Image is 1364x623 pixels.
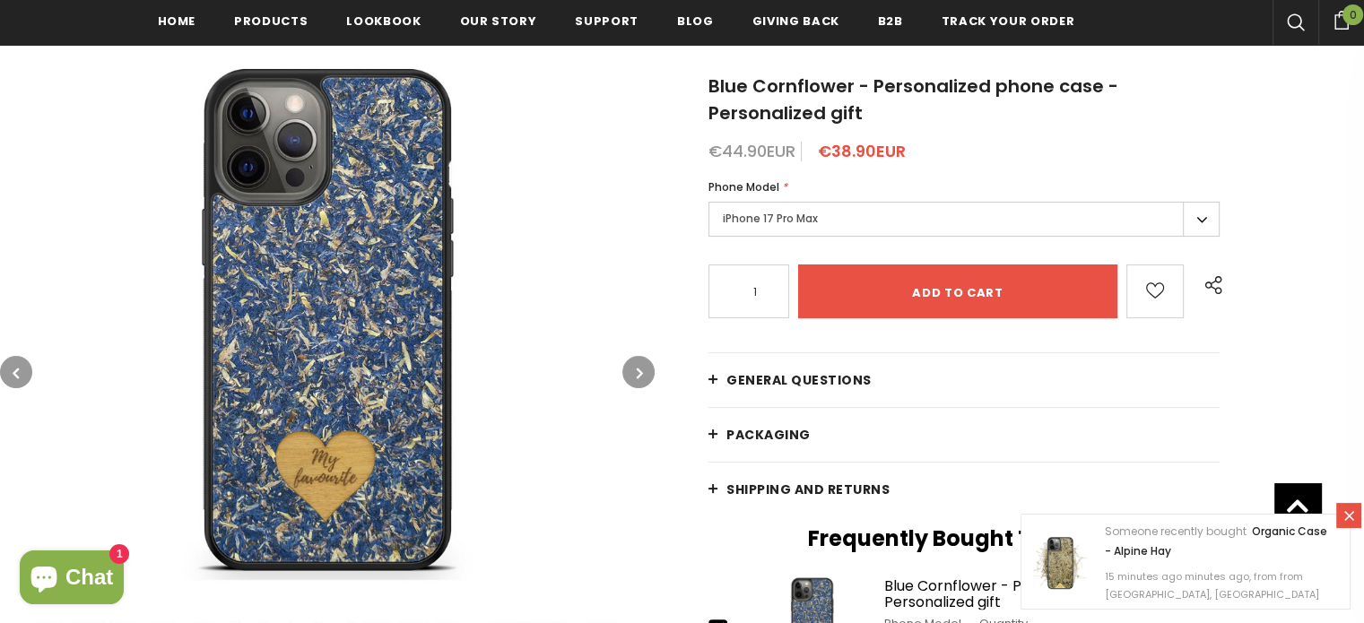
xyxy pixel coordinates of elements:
span: 0 [1342,4,1363,25]
span: Track your order [942,13,1074,30]
span: 15 minutes ago minutes ago, from from [GEOGRAPHIC_DATA], [GEOGRAPHIC_DATA] [1105,569,1319,601]
a: Shipping and returns [708,463,1220,516]
span: Lookbook [346,13,421,30]
a: PACKAGING [708,408,1220,462]
a: 0 [1318,8,1364,30]
span: Home [158,13,196,30]
span: Blue Cornflower - Personalized phone case - Personalized gift [708,74,1118,125]
span: €44.90EUR [708,140,795,162]
a: General Questions [708,353,1220,407]
a: Blue Cornflower - Personalized phone case - Personalized gift [884,578,1220,610]
span: B2B [878,13,903,30]
span: Shipping and returns [726,480,890,498]
span: Someone recently bought [1105,523,1247,539]
label: iPhone 17 Pro Max [708,202,1220,237]
span: €38.90EUR [818,140,906,162]
span: Our Story [460,13,537,30]
span: Blog [677,13,714,30]
span: Giving back [752,13,839,30]
span: support [575,13,639,30]
span: Products [234,13,308,30]
input: Add to cart [798,264,1117,318]
h2: Frequently Bought Together [708,525,1220,552]
span: PACKAGING [726,426,811,444]
span: Phone Model [708,179,779,195]
span: General Questions [726,371,872,389]
inbox-online-store-chat: Shopify online store chat [14,550,129,609]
